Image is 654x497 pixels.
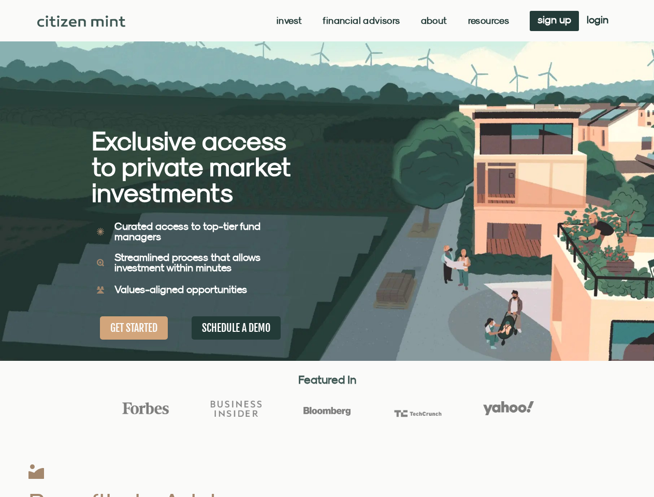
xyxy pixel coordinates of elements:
a: Invest [277,16,302,26]
b: Curated access to top-tier fund managers [114,220,260,242]
span: login [587,16,608,23]
h2: Exclusive access to private market investments [92,128,291,206]
img: Citizen Mint [37,16,126,27]
a: Resources [468,16,510,26]
a: GET STARTED [100,316,168,340]
b: Values-aligned opportunities [114,283,247,295]
img: Forbes Logo [120,402,171,415]
a: login [579,11,616,31]
nav: Menu [277,16,509,26]
strong: Featured In [298,373,356,386]
span: GET STARTED [110,321,157,334]
a: Financial Advisors [323,16,400,26]
a: About [421,16,447,26]
span: sign up [537,16,571,23]
a: sign up [530,11,579,31]
span: SCHEDULE A DEMO [202,321,270,334]
b: Streamlined process that allows investment within minutes [114,251,260,273]
a: SCHEDULE A DEMO [192,316,281,340]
